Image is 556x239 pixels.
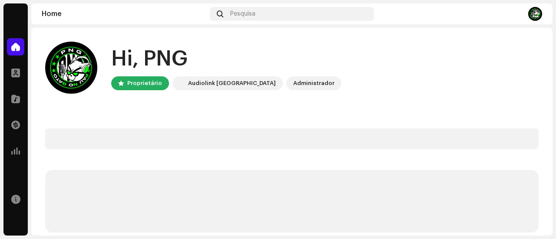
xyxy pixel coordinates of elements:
[45,42,97,94] img: 73287588-981b-47f3-a601-cc5395e99fcf
[528,7,542,21] img: 73287588-981b-47f3-a601-cc5395e99fcf
[42,10,206,17] div: Home
[230,10,255,17] span: Pesquisa
[188,78,276,88] div: Audiolink [GEOGRAPHIC_DATA]
[174,78,185,88] img: 730b9dfe-18b5-4111-b483-f30b0c182d82
[111,45,341,73] div: Hi, PNG
[293,78,334,88] div: Administrador
[127,78,162,88] div: Proprietário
